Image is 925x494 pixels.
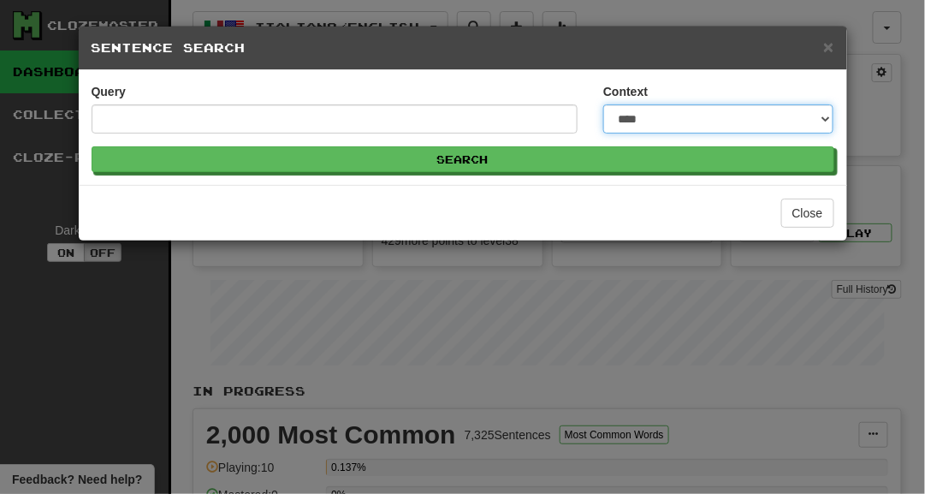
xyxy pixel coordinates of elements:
[92,83,126,100] label: Query
[823,38,833,56] button: Close
[92,39,834,57] h5: Sentence Search
[823,37,833,57] span: ×
[603,83,648,100] label: Context
[781,199,834,228] button: Close
[92,146,834,172] button: Search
